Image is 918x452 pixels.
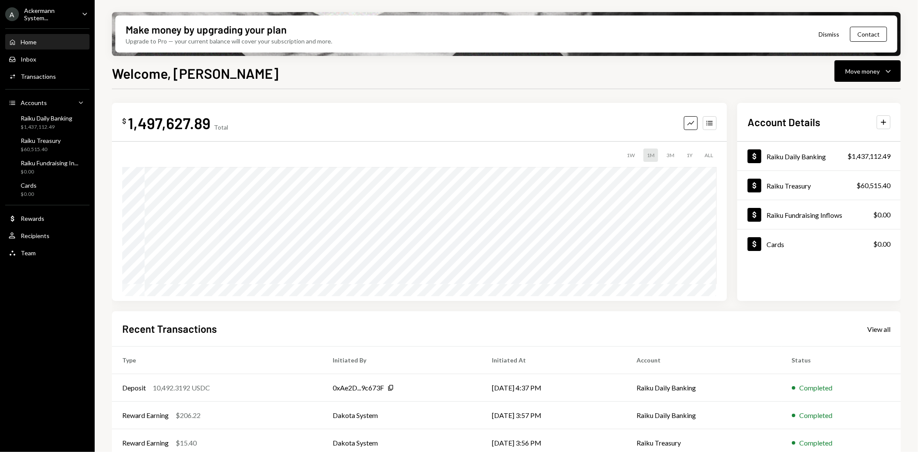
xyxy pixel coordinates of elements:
[482,402,626,429] td: [DATE] 3:57 PM
[626,402,782,429] td: Raiku Daily Banking
[333,383,384,393] div: 0xAe2D...9c673F
[21,249,36,257] div: Team
[122,322,217,336] h2: Recent Transactions
[21,115,72,122] div: Raiku Daily Banking
[643,149,658,162] div: 1M
[873,210,890,220] div: $0.00
[873,239,890,249] div: $0.00
[153,383,210,393] div: 10,492.3192 USDC
[767,211,842,219] div: Raiku Fundraising Inflows
[21,191,37,198] div: $0.00
[737,200,901,229] a: Raiku Fundraising Inflows$0.00
[21,73,56,80] div: Transactions
[856,180,890,191] div: $60,515.40
[126,37,332,46] div: Upgrade to Pro — your current balance will cover your subscription and more.
[21,99,47,106] div: Accounts
[21,232,49,239] div: Recipients
[482,347,626,374] th: Initiated At
[21,168,78,176] div: $0.00
[5,245,90,260] a: Team
[626,374,782,402] td: Raiku Daily Banking
[21,182,37,189] div: Cards
[5,112,90,133] a: Raiku Daily Banking$1,437,112.49
[176,410,201,421] div: $206.22
[322,347,482,374] th: Initiated By
[5,34,90,50] a: Home
[214,124,228,131] div: Total
[5,134,90,155] a: Raiku Treasury$60,515.40
[5,68,90,84] a: Transactions
[800,383,833,393] div: Completed
[21,56,36,63] div: Inbox
[850,27,887,42] button: Contact
[737,171,901,200] a: Raiku Treasury$60,515.40
[128,113,210,133] div: 1,497,627.89
[21,159,78,167] div: Raiku Fundraising In...
[122,438,169,448] div: Reward Earning
[626,347,782,374] th: Account
[112,65,278,82] h1: Welcome, [PERSON_NAME]
[5,157,90,177] a: Raiku Fundraising In...$0.00
[808,24,850,44] button: Dismiss
[5,95,90,110] a: Accounts
[867,324,890,334] a: View all
[122,117,126,125] div: $
[767,152,826,161] div: Raiku Daily Banking
[767,240,784,248] div: Cards
[482,374,626,402] td: [DATE] 4:37 PM
[701,149,717,162] div: ALL
[21,124,72,131] div: $1,437,112.49
[5,51,90,67] a: Inbox
[800,438,833,448] div: Completed
[21,137,61,144] div: Raiku Treasury
[847,151,890,161] div: $1,437,112.49
[867,325,890,334] div: View all
[800,410,833,421] div: Completed
[683,149,696,162] div: 1Y
[176,438,197,448] div: $15.40
[21,215,44,222] div: Rewards
[122,383,146,393] div: Deposit
[126,22,287,37] div: Make money by upgrading your plan
[122,410,169,421] div: Reward Earning
[835,60,901,82] button: Move money
[5,7,19,21] div: A
[663,149,678,162] div: 3M
[5,228,90,243] a: Recipients
[748,115,820,129] h2: Account Details
[24,7,75,22] div: Ackermann System...
[21,38,37,46] div: Home
[845,67,880,76] div: Move money
[623,149,638,162] div: 1W
[737,142,901,170] a: Raiku Daily Banking$1,437,112.49
[782,347,901,374] th: Status
[737,229,901,258] a: Cards$0.00
[767,182,811,190] div: Raiku Treasury
[21,146,61,153] div: $60,515.40
[5,211,90,226] a: Rewards
[322,402,482,429] td: Dakota System
[112,347,322,374] th: Type
[5,179,90,200] a: Cards$0.00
